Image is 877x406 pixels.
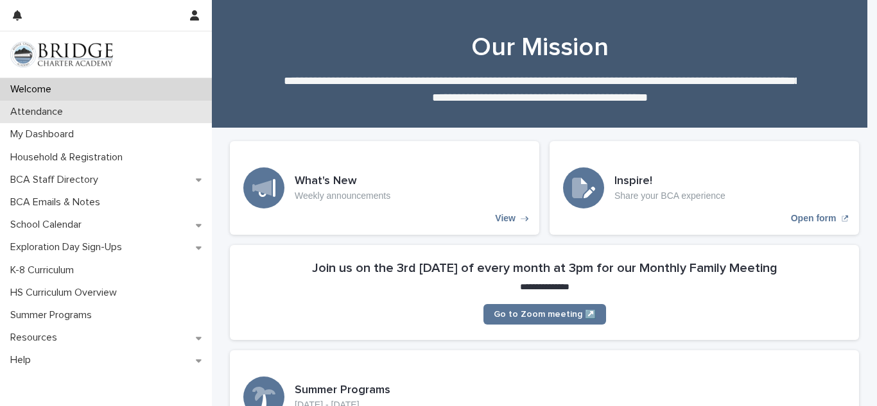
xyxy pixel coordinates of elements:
[5,354,41,366] p: Help
[550,141,859,235] a: Open form
[791,213,837,224] p: Open form
[295,384,390,398] h3: Summer Programs
[5,309,102,321] p: Summer Programs
[312,260,777,276] h2: Join us on the 3rd [DATE] of every month at 3pm for our Monthly Family Meeting
[5,264,84,276] p: K-8 Curriculum
[295,174,390,189] h3: What's New
[614,174,725,189] h3: Inspire!
[5,174,109,186] p: BCA Staff Directory
[5,332,67,344] p: Resources
[5,241,132,253] p: Exploration Day Sign-Ups
[5,83,62,96] p: Welcome
[10,42,113,67] img: V1C1m3IdTEidaUdm9Hs0
[495,213,516,224] p: View
[483,304,606,325] a: Go to Zoom meeting ↗️
[295,190,390,201] p: Weekly announcements
[230,141,539,235] a: View
[5,106,73,118] p: Attendance
[614,190,725,201] p: Share your BCA experience
[494,310,596,319] span: Go to Zoom meeting ↗️
[5,196,110,208] p: BCA Emails & Notes
[5,287,127,299] p: HS Curriculum Overview
[5,151,133,164] p: Household & Registration
[5,128,84,140] p: My Dashboard
[5,219,92,231] p: School Calendar
[225,32,855,63] h1: Our Mission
